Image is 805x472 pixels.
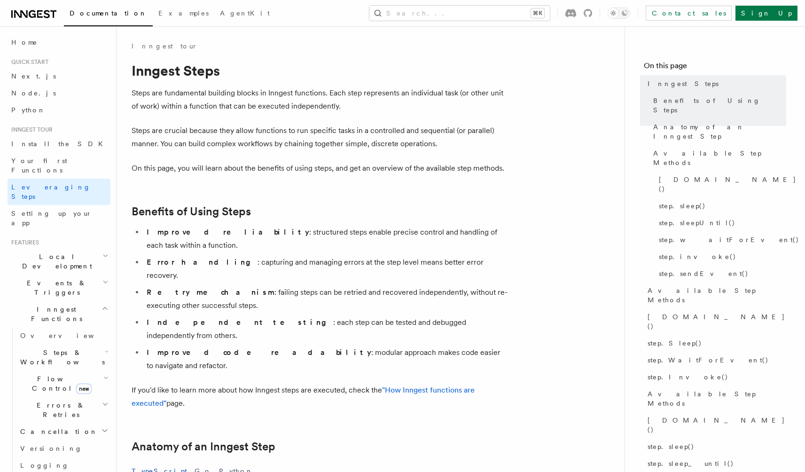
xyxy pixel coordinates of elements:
a: step.sendEvent() [655,265,786,282]
span: Examples [158,9,209,17]
p: On this page, you will learn about the benefits of using steps, and get an overview of the availa... [132,162,508,175]
span: [DOMAIN_NAME]() [648,416,786,434]
a: Documentation [64,3,153,26]
h1: Inngest Steps [132,62,508,79]
li: : capturing and managing errors at the step level means better error recovery. [144,256,508,282]
span: Features [8,239,39,246]
a: Available Step Methods [644,282,786,308]
a: Contact sales [646,6,732,21]
span: AgentKit [220,9,270,17]
a: Benefits of Using Steps [649,92,786,118]
a: Examples [153,3,214,25]
button: Errors & Retries [16,397,110,423]
a: step.Invoke() [644,369,786,385]
a: Benefits of Using Steps [132,205,251,218]
span: Your first Functions [11,157,67,174]
span: step.waitForEvent() [659,235,799,244]
span: step.Invoke() [648,372,728,382]
a: Python [8,102,110,118]
span: Errors & Retries [16,401,102,419]
span: step.sleep() [648,442,695,451]
p: If you'd like to learn more about how Inngest steps are executed, check the page. [132,384,508,410]
strong: Retry mechanism [147,288,274,297]
h4: On this page [644,60,786,75]
span: step.sleepUntil() [659,218,735,228]
span: Python [11,106,46,114]
span: Local Development [8,252,102,271]
span: Available Step Methods [648,286,786,305]
span: Setting up your app [11,210,92,227]
a: Overview [16,327,110,344]
a: Sign Up [735,6,797,21]
span: Anatomy of an Inngest Step [653,122,786,141]
span: Quick start [8,58,48,66]
strong: Improved reliability [147,228,309,236]
a: Versioning [16,440,110,457]
span: Available Step Methods [648,389,786,408]
button: Search...⌘K [369,6,550,21]
span: Versioning [20,445,82,452]
span: Logging [20,462,69,469]
p: Steps are fundamental building blocks in Inngest functions. Each step represents an individual ta... [132,87,508,113]
span: Inngest tour [8,126,53,134]
a: Leveraging Steps [8,179,110,205]
a: step.WaitForEvent() [644,352,786,369]
span: [DOMAIN_NAME]() [648,312,786,331]
strong: Improved code readability [147,348,371,357]
span: Inngest Functions [8,305,102,323]
a: Available Step Methods [644,385,786,412]
button: Cancellation [16,423,110,440]
span: Overview [20,332,117,339]
span: step.Sleep() [648,338,702,348]
a: Install the SDK [8,135,110,152]
a: step.sleepUntil() [655,214,786,231]
li: : structured steps enable precise control and handling of each task within a function. [144,226,508,252]
span: Home [11,38,38,47]
span: new [76,384,92,394]
li: : failing steps can be retried and recovered independently, without re-executing other successful... [144,286,508,312]
a: step.sleep() [644,438,786,455]
span: Install the SDK [11,140,109,148]
a: step.waitForEvent() [655,231,786,248]
a: step.invoke() [655,248,786,265]
button: Inngest Functions [8,301,110,327]
a: step.sleep() [655,197,786,214]
a: Node.js [8,85,110,102]
span: step.sleep() [659,201,706,211]
strong: Error handling [147,258,258,267]
a: step.sleep_until() [644,455,786,472]
a: Next.js [8,68,110,85]
li: : modular approach makes code easier to navigate and refactor. [144,346,508,372]
span: step.sleep_until() [648,459,734,468]
span: Documentation [70,9,147,17]
li: : each step can be tested and debugged independently from others. [144,316,508,342]
strong: Independent testing [147,318,333,327]
a: Home [8,34,110,51]
a: Your first Functions [8,152,110,179]
a: AgentKit [214,3,275,25]
a: [DOMAIN_NAME]() [644,412,786,438]
span: Benefits of Using Steps [653,96,786,115]
span: Events & Triggers [8,278,102,297]
span: Cancellation [16,427,98,436]
span: Steps & Workflows [16,348,105,367]
a: Anatomy of an Inngest Step [649,118,786,145]
button: Local Development [8,248,110,275]
span: step.WaitForEvent() [648,355,769,365]
a: [DOMAIN_NAME]() [655,171,786,197]
kbd: ⌘K [531,8,544,18]
span: Next.js [11,72,56,80]
a: Inngest tour [132,41,197,51]
a: Inngest Steps [644,75,786,92]
span: Flow Control [16,374,103,393]
span: Available Step Methods [653,149,786,167]
span: [DOMAIN_NAME]() [659,175,797,194]
span: step.invoke() [659,252,736,261]
a: [DOMAIN_NAME]() [644,308,786,335]
a: step.Sleep() [644,335,786,352]
span: Inngest Steps [648,79,719,88]
a: Anatomy of an Inngest Step [132,440,275,453]
button: Flow Controlnew [16,370,110,397]
a: Setting up your app [8,205,110,231]
span: step.sendEvent() [659,269,749,278]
